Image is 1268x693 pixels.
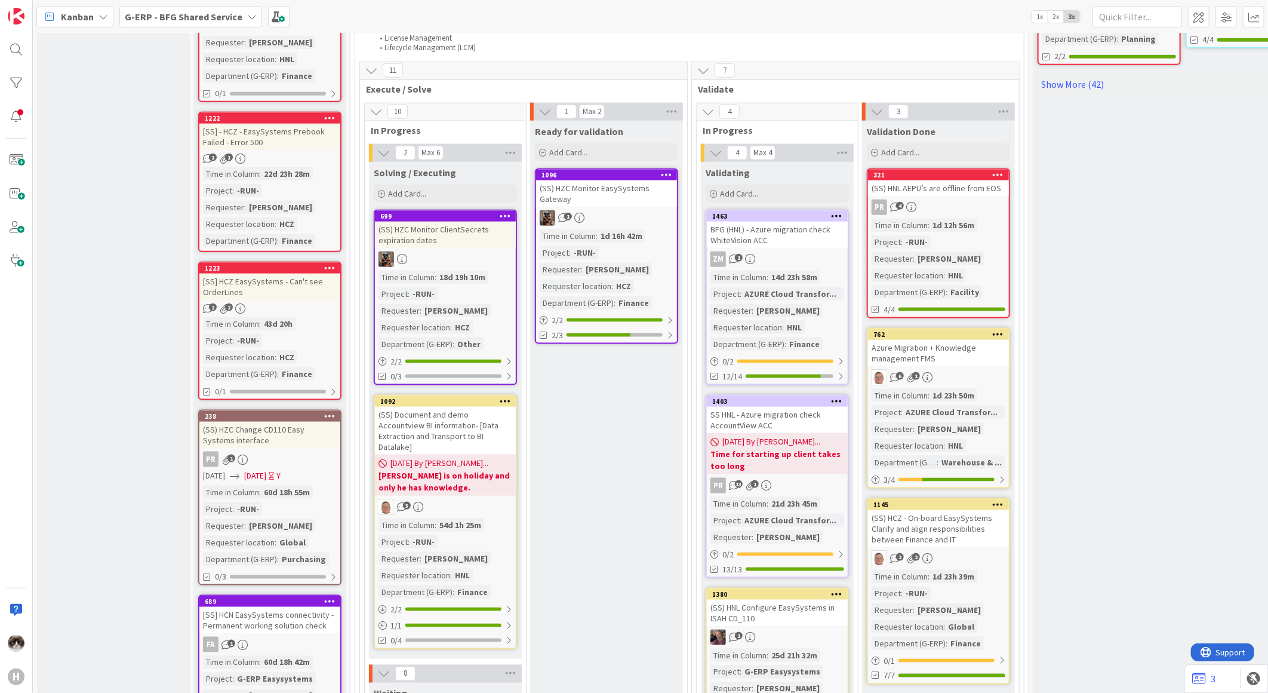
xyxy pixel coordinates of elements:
div: Requester location [378,569,450,582]
div: Project [710,514,740,527]
div: 1223[SS] HCZ EasySystems - Can't see OrderLines [199,263,340,300]
span: : [435,271,436,284]
div: Time in Column [710,497,767,510]
span: 0 / 2 [722,355,734,368]
div: Requester [203,36,244,49]
span: : [596,229,598,243]
div: Project [872,235,901,249]
span: : [450,321,452,334]
span: Add Card... [388,188,426,199]
div: Requester [710,531,752,544]
div: 699 [380,212,516,220]
div: Other [454,338,484,351]
div: (SS) HCZ - On-board EasySystems Clarify and align responsibilities between Finance and IT [868,510,1009,547]
div: Finance [279,367,315,381]
div: 60d 18h 55m [261,486,313,499]
div: Department (G-ERP) [203,234,277,247]
span: : [937,456,938,469]
span: : [611,280,613,293]
div: Department (G-ERP) [378,338,453,351]
span: : [581,263,583,276]
span: : [259,486,261,499]
div: Requester [872,603,913,617]
div: [PERSON_NAME] [753,304,823,317]
div: 1092 [375,396,516,407]
div: Requester location [540,280,611,293]
span: Kanban [61,10,94,24]
span: : [752,304,753,317]
div: -RUN- [234,502,262,516]
span: 0/3 [215,571,226,583]
a: 1145(SS) HCZ - On-board EasySystems Clarify and align responsibilities between Finance and ITlDTi... [867,498,1010,685]
b: [PERSON_NAME] is on holiday and only he has knowledge. [378,470,512,493]
span: : [928,570,930,583]
div: 1403SS HNL - Azure migration check AccountView ACC [707,396,848,433]
div: 2/2 [375,354,516,369]
span: : [901,587,903,600]
img: VK [378,252,394,267]
b: Time for starting up client takes too long [710,448,844,472]
div: Time in Column [203,167,259,180]
div: PR [868,200,1009,215]
div: 1222 [199,113,340,124]
a: 762Azure Migration + Knowledge management FMSlDTime in Column:1d 23h 50mProject:AZURE Cloud Trans... [867,328,1010,489]
div: PR [199,452,340,467]
div: 1380(SS) HNL Configure EasySystems in ISAH CD_110 [707,589,848,626]
div: 1145(SS) HCZ - On-board EasySystems Clarify and align responsibilities between Finance and IT [868,499,1009,547]
div: 21d 23h 45m [768,497,820,510]
div: 2/2 [375,602,516,617]
div: 1380 [712,590,848,599]
span: : [408,287,410,300]
div: [PERSON_NAME] [915,252,984,265]
a: 321(SS) HNL AEPU’s are offline from EOSPRTime in Column:1d 12h 56mProject:-RUN-Requester:[PERSON_... [867,168,1010,318]
div: 1d 12h 56m [930,219,977,232]
span: [DATE] By [PERSON_NAME]... [722,436,820,448]
span: 1 [209,154,217,161]
div: Requester [540,263,581,276]
div: BFG (HNL) - Azure migration check WhiteVision ACC [707,222,848,248]
div: Requester location [203,53,275,66]
div: 22d 23h 28m [261,167,313,180]
div: 1/1 [375,618,516,633]
div: Requester location [710,321,782,334]
div: Y [276,470,281,482]
div: Department (G-ERP) [1042,32,1116,45]
div: 1d 16h 42m [598,229,645,243]
div: Requester location [872,269,943,282]
span: 2 / 2 [552,314,563,327]
div: 54d 1h 25m [436,519,484,532]
div: Department (G-ERP) [203,367,277,381]
div: [PERSON_NAME] [246,519,315,532]
span: 2 [209,303,217,311]
span: 1 [751,480,759,488]
span: : [740,287,741,300]
div: 238 [205,412,340,421]
div: Warehouse & ... [938,456,1005,469]
div: Time in Column [378,519,435,532]
div: 3/4 [868,473,1009,487]
span: : [767,271,768,284]
span: : [259,317,261,330]
div: HNL [945,439,966,452]
span: : [275,351,276,364]
div: [PERSON_NAME] [421,552,491,565]
div: Department (G-ERP) [872,456,937,469]
div: Requester [378,552,420,565]
div: [SS] HCN EasySystems connectivity - Permanent working solution check [199,607,340,633]
div: 0/2 [707,547,848,562]
a: 238(SS) HZC Change CD110 Easy Systems interfacePR[DATE][DATE]YTime in Column:60d 18h 55mProject:-... [198,410,341,585]
span: 2/2 [1054,50,1066,63]
div: 1222[SS] - HCZ - EasySystems Prebook Failed - Error 500 [199,113,340,150]
span: 2/3 [552,329,563,342]
span: : [1116,32,1118,45]
div: HNL [784,321,805,334]
div: 1145 [873,501,1009,509]
div: Requester [872,252,913,265]
span: Support [25,2,54,16]
div: Global [276,536,309,549]
div: 699(SS) HZC Monitor ClientSecrets expiration dates [375,211,516,248]
div: lD [375,499,516,515]
span: : [277,69,279,82]
div: 1092(SS) Document and demo Accountview BI information- [Data Extraction and Transport to BI Datal... [375,396,516,455]
div: 321(SS) HNL AEPU’s are offline from EOS [868,170,1009,196]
